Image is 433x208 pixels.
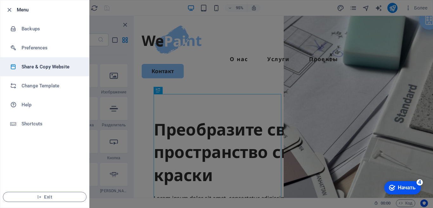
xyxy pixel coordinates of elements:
[381,178,423,197] iframe: To enrich screen reader interactions, please activate Accessibility in Grammarly extension settings
[17,6,84,14] h6: Menu
[0,95,89,114] a: Help
[22,63,80,71] h6: Share & Copy Website
[22,44,80,52] h6: Preferences
[22,82,80,90] h6: Change Template
[3,192,87,202] button: Exit
[22,25,80,33] h6: Backups
[22,120,80,128] h6: Shortcuts
[8,194,81,199] span: Exit
[22,101,80,109] h6: Help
